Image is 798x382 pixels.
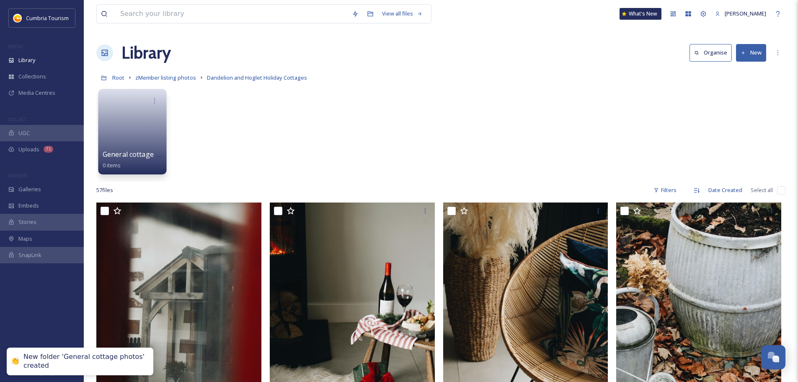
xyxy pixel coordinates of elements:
span: COLLECT [8,116,26,122]
span: WIDGETS [8,172,28,179]
div: Filters [649,182,681,198]
a: Root [112,73,124,83]
span: Library [18,56,35,64]
span: Media Centres [18,89,55,97]
a: What's New [620,8,661,20]
div: Date Created [704,182,746,198]
div: 👏 [11,357,19,366]
a: Library [121,40,171,65]
span: Embeds [18,202,39,210]
a: zMember listing photos [135,73,196,83]
span: 0 items [103,161,121,169]
span: Cumbria Tourism [26,14,69,22]
span: SnapLink [18,251,41,259]
input: Search your library [116,5,348,23]
span: Maps [18,235,32,243]
span: MEDIA [8,43,23,49]
span: Galleries [18,185,41,193]
span: General cottage photos [103,150,179,159]
span: Dandelion and Hoglet Holiday Cottages [207,74,307,81]
button: New [736,44,766,61]
span: Stories [18,218,36,226]
span: [PERSON_NAME] [725,10,766,17]
span: Uploads [18,146,39,153]
a: [PERSON_NAME] [711,5,770,22]
span: zMember listing photos [135,74,196,81]
span: Root [112,74,124,81]
div: New folder 'General cottage photos' created [23,353,145,370]
a: View all files [378,5,427,22]
button: Open Chat [761,345,785,369]
button: Organise [690,44,732,61]
a: Organise [690,44,736,61]
span: Collections [18,73,46,81]
span: UGC [18,129,30,137]
span: Select all [751,186,773,194]
a: Dandelion and Hoglet Holiday Cottages [207,73,307,83]
img: images.jpg [13,14,22,22]
span: 57 file s [96,186,113,194]
div: 71 [44,146,53,153]
a: General cottage photos0 items [103,151,179,169]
